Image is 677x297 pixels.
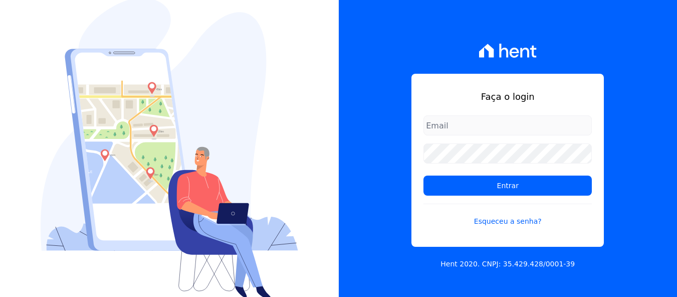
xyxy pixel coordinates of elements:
input: Email [423,115,592,135]
input: Entrar [423,176,592,196]
p: Hent 2020. CNPJ: 35.429.428/0001-39 [440,259,575,269]
a: Esqueceu a senha? [423,204,592,227]
h1: Faça o login [423,90,592,103]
